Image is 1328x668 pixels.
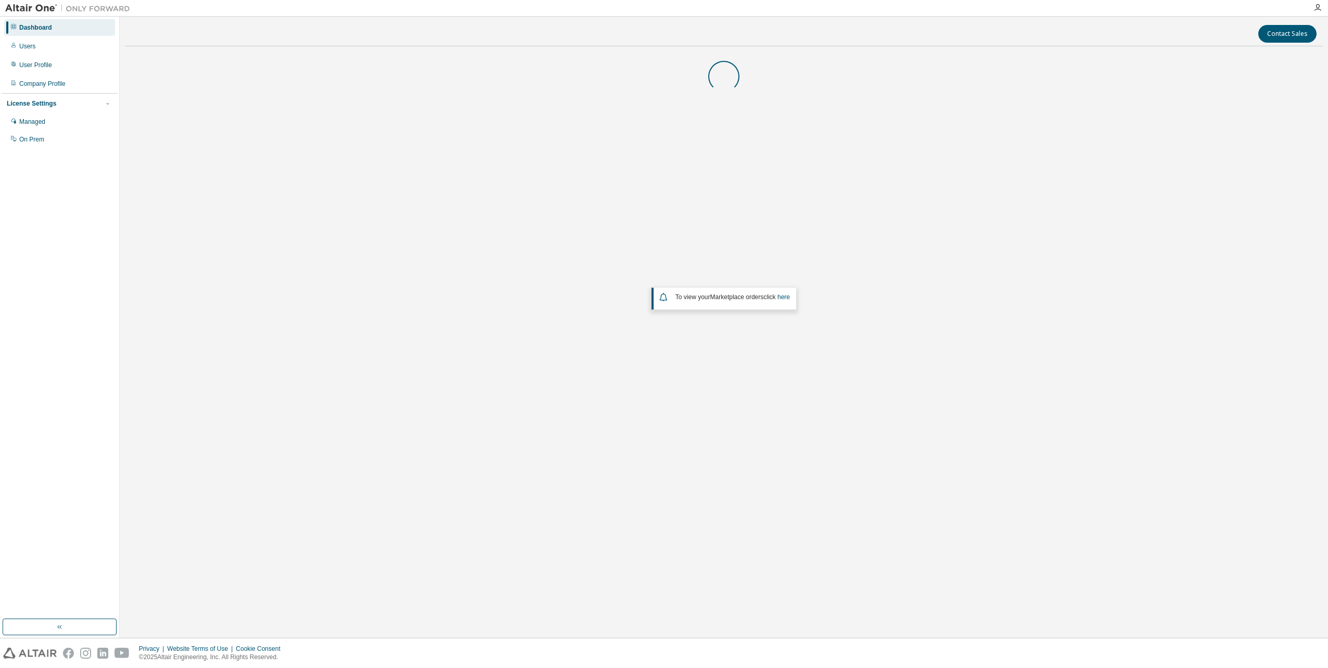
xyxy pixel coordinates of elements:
p: © 2025 Altair Engineering, Inc. All Rights Reserved. [139,653,287,662]
img: altair_logo.svg [3,648,57,659]
div: Privacy [139,645,167,653]
div: Company Profile [19,80,66,88]
div: Managed [19,118,45,126]
img: facebook.svg [63,648,74,659]
img: Altair One [5,3,135,14]
div: Users [19,42,35,50]
em: Marketplace orders [710,293,764,301]
img: instagram.svg [80,648,91,659]
div: Website Terms of Use [167,645,236,653]
img: linkedin.svg [97,648,108,659]
button: Contact Sales [1258,25,1317,43]
div: Cookie Consent [236,645,286,653]
span: To view your click [675,293,790,301]
div: User Profile [19,61,52,69]
div: Dashboard [19,23,52,32]
img: youtube.svg [114,648,130,659]
a: here [777,293,790,301]
div: License Settings [7,99,56,108]
div: On Prem [19,135,44,144]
